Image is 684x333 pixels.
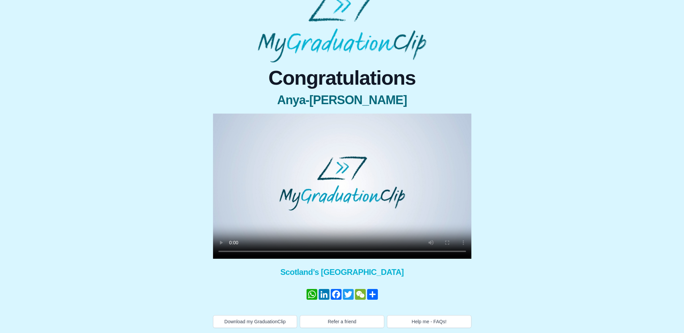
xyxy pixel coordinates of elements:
a: Facebook [330,289,342,300]
span: Scotland’s [GEOGRAPHIC_DATA] [213,267,471,278]
a: Twitter [342,289,354,300]
span: Anya-[PERSON_NAME] [213,93,471,107]
span: Congratulations [213,68,471,88]
a: WhatsApp [306,289,318,300]
a: WeChat [354,289,366,300]
button: Help me - FAQs! [387,315,471,328]
a: Share [366,289,379,300]
button: Refer a friend [300,315,384,328]
a: LinkedIn [318,289,330,300]
button: Download my GraduationClip [213,315,297,328]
